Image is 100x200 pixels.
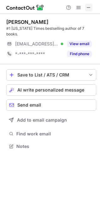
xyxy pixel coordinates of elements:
[6,19,48,25] div: [PERSON_NAME]
[16,144,94,149] span: Notes
[15,41,58,47] span: [EMAIL_ADDRESS][DOMAIN_NAME]
[6,84,96,96] button: AI write personalized message
[16,131,94,137] span: Find work email
[17,87,84,92] span: AI write personalized message
[6,99,96,111] button: Send email
[6,69,96,81] button: save-profile-one-click
[6,114,96,126] button: Add to email campaign
[67,41,92,47] button: Reveal Button
[17,118,67,123] span: Add to email campaign
[67,51,92,57] button: Reveal Button
[6,142,96,151] button: Notes
[6,4,44,11] img: ContactOut v5.3.10
[17,103,41,108] span: Send email
[6,26,96,37] div: #1 [US_STATE] Times bestselling author of 7 books.
[6,129,96,138] button: Find work email
[17,72,85,77] div: Save to List / ATS / CRM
